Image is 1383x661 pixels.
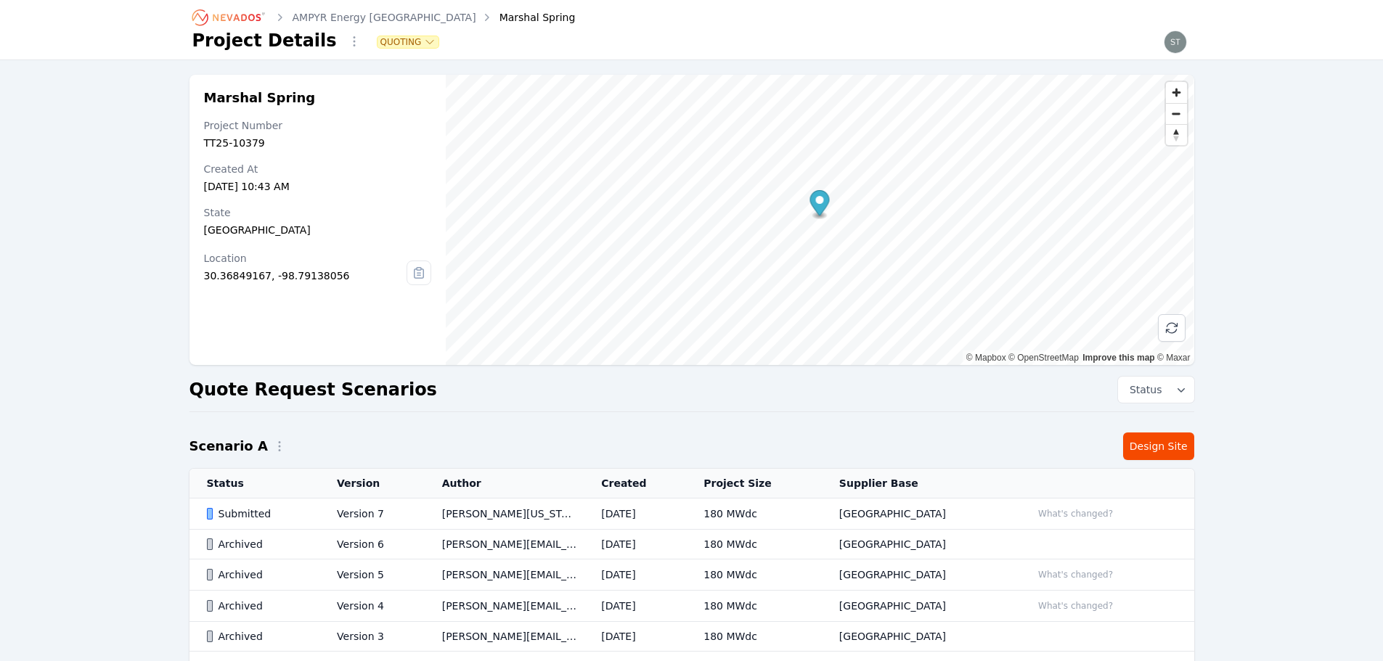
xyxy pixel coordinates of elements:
td: Version 7 [319,498,425,530]
td: 180 MWdc [686,530,822,559]
a: Improve this map [1082,353,1154,363]
tr: ArchivedVersion 6[PERSON_NAME][EMAIL_ADDRESS][PERSON_NAME][DOMAIN_NAME][DATE]180 MWdc[GEOGRAPHIC_... [189,530,1194,559]
td: Version 3 [319,622,425,652]
td: [DATE] [584,559,686,591]
div: [DATE] 10:43 AM [204,179,432,194]
div: Project Number [204,118,432,133]
td: 180 MWdc [686,498,822,530]
div: Location [204,251,407,266]
td: [PERSON_NAME][EMAIL_ADDRESS][PERSON_NAME][DOMAIN_NAME] [425,530,584,559]
td: 180 MWdc [686,591,822,622]
button: Status [1118,377,1194,403]
th: Created [584,469,686,498]
nav: Breadcrumb [192,6,576,29]
th: Supplier Base [822,469,1014,498]
div: Marshal Spring [479,10,576,25]
div: Submitted [207,506,313,521]
a: OpenStreetMap [1008,353,1079,363]
span: Status [1124,382,1162,397]
tr: SubmittedVersion 7[PERSON_NAME][US_STATE][DATE]180 MWdc[GEOGRAPHIC_DATA]What's changed? [189,498,1194,530]
td: [GEOGRAPHIC_DATA] [822,498,1014,530]
td: [PERSON_NAME][EMAIL_ADDRESS][PERSON_NAME][DOMAIN_NAME] [425,622,584,652]
td: 180 MWdc [686,559,822,591]
tr: ArchivedVersion 4[PERSON_NAME][EMAIL_ADDRESS][PERSON_NAME][DOMAIN_NAME][DATE]180 MWdc[GEOGRAPHIC_... [189,591,1194,622]
div: Archived [207,599,313,613]
td: [GEOGRAPHIC_DATA] [822,622,1014,652]
td: [PERSON_NAME][EMAIL_ADDRESS][PERSON_NAME][DOMAIN_NAME] [425,591,584,622]
button: Quoting [378,36,439,48]
a: Maxar [1157,353,1191,363]
button: What's changed? [1032,567,1119,583]
span: Reset bearing to north [1166,125,1187,145]
th: Version [319,469,425,498]
canvas: Map [446,75,1194,365]
div: Archived [207,567,313,582]
a: Mapbox [966,353,1006,363]
td: [PERSON_NAME][US_STATE] [425,498,584,530]
button: What's changed? [1032,598,1119,614]
h2: Scenario A [189,436,268,456]
h2: Marshal Spring [204,89,432,107]
td: [DATE] [584,530,686,559]
td: [GEOGRAPHIC_DATA] [822,559,1014,591]
td: Version 6 [319,530,425,559]
td: [PERSON_NAME][EMAIL_ADDRESS][PERSON_NAME][DOMAIN_NAME] [425,559,584,591]
button: Zoom in [1166,82,1187,103]
th: Author [425,469,584,498]
div: 30.36849167, -98.79138056 [204,268,407,283]
div: [GEOGRAPHIC_DATA] [204,223,432,237]
td: [DATE] [584,591,686,622]
th: Project Size [686,469,822,498]
button: Zoom out [1166,103,1187,124]
h2: Quote Request Scenarios [189,378,437,401]
span: Zoom out [1166,104,1187,124]
button: Reset bearing to north [1166,124,1187,145]
h1: Project Details [192,29,337,52]
td: Version 5 [319,559,425,591]
td: [DATE] [584,622,686,652]
img: steve.mustaro@nevados.solar [1164,30,1187,54]
td: [GEOGRAPHIC_DATA] [822,530,1014,559]
div: Created At [204,162,432,176]
td: Version 4 [319,591,425,622]
a: AMPYR Energy [GEOGRAPHIC_DATA] [293,10,476,25]
a: Design Site [1123,432,1194,460]
div: Archived [207,537,313,551]
th: Status [189,469,320,498]
div: Archived [207,629,313,644]
tr: ArchivedVersion 3[PERSON_NAME][EMAIL_ADDRESS][PERSON_NAME][DOMAIN_NAME][DATE]180 MWdc[GEOGRAPHIC_... [189,622,1194,652]
td: [GEOGRAPHIC_DATA] [822,591,1014,622]
button: What's changed? [1032,506,1119,522]
td: [DATE] [584,498,686,530]
div: TT25-10379 [204,136,432,150]
div: State [204,205,432,220]
tr: ArchivedVersion 5[PERSON_NAME][EMAIL_ADDRESS][PERSON_NAME][DOMAIN_NAME][DATE]180 MWdc[GEOGRAPHIC_... [189,559,1194,591]
td: 180 MWdc [686,622,822,652]
div: Map marker [810,190,830,220]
